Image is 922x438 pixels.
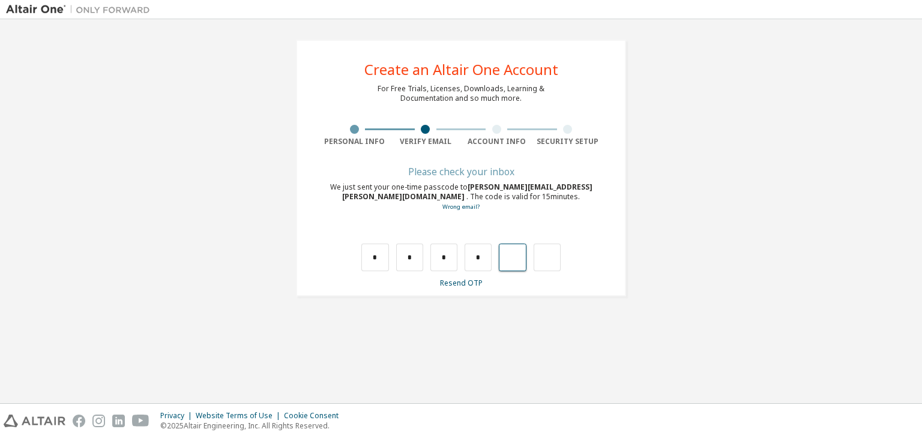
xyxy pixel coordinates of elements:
[284,411,346,421] div: Cookie Consent
[390,137,462,146] div: Verify Email
[92,415,105,427] img: instagram.svg
[160,411,196,421] div: Privacy
[342,182,592,202] span: [PERSON_NAME][EMAIL_ADDRESS][PERSON_NAME][DOMAIN_NAME]
[132,415,149,427] img: youtube.svg
[112,415,125,427] img: linkedin.svg
[461,137,532,146] div: Account Info
[442,203,480,211] a: Go back to the registration form
[319,137,390,146] div: Personal Info
[160,421,346,431] p: © 2025 Altair Engineering, Inc. All Rights Reserved.
[532,137,604,146] div: Security Setup
[440,278,483,288] a: Resend OTP
[319,182,603,212] div: We just sent your one-time passcode to . The code is valid for 15 minutes.
[319,168,603,175] div: Please check your inbox
[364,62,558,77] div: Create an Altair One Account
[378,84,544,103] div: For Free Trials, Licenses, Downloads, Learning & Documentation and so much more.
[73,415,85,427] img: facebook.svg
[196,411,284,421] div: Website Terms of Use
[6,4,156,16] img: Altair One
[4,415,65,427] img: altair_logo.svg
